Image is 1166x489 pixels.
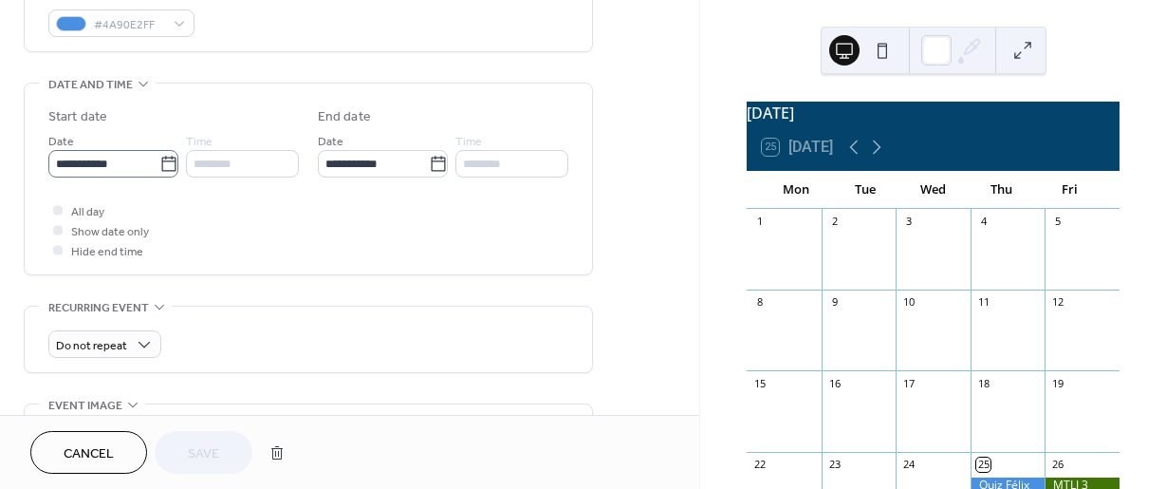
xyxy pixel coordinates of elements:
[1050,215,1064,229] div: 5
[752,458,767,472] div: 22
[976,215,990,229] div: 4
[64,444,114,464] span: Cancel
[71,202,104,222] span: All day
[976,295,990,310] div: 11
[48,75,133,95] span: Date and time
[901,215,916,229] div: 3
[318,132,343,152] span: Date
[901,376,916,390] div: 17
[1036,171,1104,209] div: Fri
[752,215,767,229] div: 1
[186,132,213,152] span: Time
[318,107,371,127] div: End date
[48,107,107,127] div: Start date
[901,458,916,472] div: 24
[747,102,1120,124] div: [DATE]
[827,376,842,390] div: 16
[1050,295,1064,310] div: 12
[752,295,767,310] div: 8
[976,458,990,472] div: 25
[762,171,830,209] div: Mon
[94,15,164,35] span: #4A90E2FF
[1050,376,1064,390] div: 19
[455,132,482,152] span: Time
[976,376,990,390] div: 18
[968,171,1036,209] div: Thu
[827,458,842,472] div: 23
[71,242,143,262] span: Hide end time
[56,335,127,357] span: Do not repeat
[831,171,899,209] div: Tue
[30,431,147,474] button: Cancel
[827,295,842,310] div: 9
[48,396,122,416] span: Event image
[827,215,842,229] div: 2
[1050,458,1064,472] div: 26
[899,171,968,209] div: Wed
[48,298,149,318] span: Recurring event
[71,222,149,242] span: Show date only
[901,295,916,310] div: 10
[48,132,74,152] span: Date
[752,376,767,390] div: 15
